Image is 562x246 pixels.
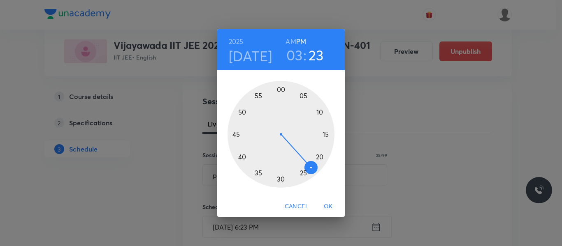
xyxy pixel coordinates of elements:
[309,46,324,64] button: 23
[318,201,338,212] span: OK
[286,36,296,47] button: AM
[229,36,244,47] button: 2025
[281,199,312,214] button: Cancel
[315,199,341,214] button: OK
[286,46,303,64] button: 03
[296,36,306,47] button: PM
[285,201,309,212] span: Cancel
[303,46,307,64] h3: :
[229,47,272,64] button: [DATE]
